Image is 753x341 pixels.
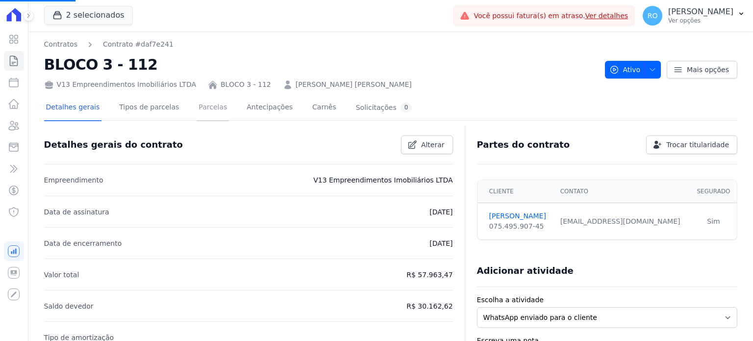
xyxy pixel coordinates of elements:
[44,6,133,25] button: 2 selecionados
[197,95,229,121] a: Parcelas
[401,103,412,112] div: 0
[667,61,737,79] a: Mais opções
[489,211,549,221] a: [PERSON_NAME]
[648,12,658,19] span: RO
[477,265,574,277] h3: Adicionar atividade
[477,180,554,203] th: Cliente
[477,295,737,305] label: Escolha a atividade
[221,79,271,90] a: BLOCO 3 - 112
[245,95,295,121] a: Antecipações
[477,139,570,151] h3: Partes do contrato
[44,39,77,50] a: Contratos
[429,237,452,249] p: [DATE]
[103,39,174,50] a: Contrato #daf7e241
[44,174,103,186] p: Empreendimento
[117,95,181,121] a: Tipos de parcelas
[406,300,452,312] p: R$ 30.162,62
[44,79,196,90] div: V13 Empreendimentos Imobiliários LTDA
[635,2,753,29] button: RO [PERSON_NAME] Ver opções
[310,95,338,121] a: Carnês
[44,53,597,76] h2: BLOCO 3 - 112
[585,12,628,20] a: Ver detalhes
[429,206,452,218] p: [DATE]
[44,95,102,121] a: Detalhes gerais
[44,269,79,281] p: Valor total
[44,206,109,218] p: Data de assinatura
[687,65,729,75] span: Mais opções
[474,11,628,21] span: Você possui fatura(s) em atraso.
[313,174,452,186] p: V13 Empreendimentos Imobiliários LTDA
[44,300,94,312] p: Saldo devedor
[354,95,414,121] a: Solicitações0
[401,135,453,154] a: Alterar
[406,269,452,281] p: R$ 57.963,47
[44,39,597,50] nav: Breadcrumb
[296,79,412,90] a: [PERSON_NAME] [PERSON_NAME]
[668,7,733,17] p: [PERSON_NAME]
[356,103,412,112] div: Solicitações
[489,221,549,232] div: 075.495.907-45
[646,135,737,154] a: Trocar titularidade
[44,139,183,151] h3: Detalhes gerais do contrato
[690,203,737,240] td: Sim
[666,140,729,150] span: Trocar titularidade
[44,39,174,50] nav: Breadcrumb
[690,180,737,203] th: Segurado
[609,61,641,79] span: Ativo
[605,61,661,79] button: Ativo
[421,140,445,150] span: Alterar
[668,17,733,25] p: Ver opções
[554,180,690,203] th: Contato
[44,237,122,249] p: Data de encerramento
[560,216,684,227] div: [EMAIL_ADDRESS][DOMAIN_NAME]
